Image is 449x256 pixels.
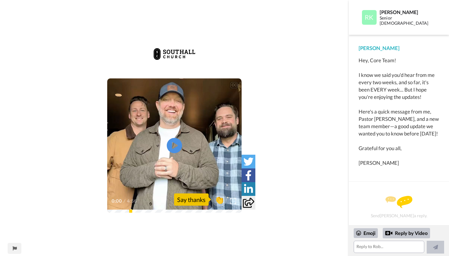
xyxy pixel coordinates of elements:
[212,193,227,207] button: 👏
[230,198,236,204] img: Full screen
[362,10,377,25] img: Profile Image
[153,42,196,66] img: da53c747-890d-4ee8-a87d-ed103e7d6501
[174,193,209,206] div: Say thanks
[127,197,137,205] span: 4:56
[359,57,439,167] div: Hey, Core Team! I know we said you'd hear from me every two weeks, and so far, it's been EVERY we...
[230,82,238,88] div: CC
[357,192,441,222] div: Send [PERSON_NAME] a reply.
[111,197,122,205] span: 0:00
[354,228,378,238] div: Emoji
[380,9,439,15] div: [PERSON_NAME]
[359,45,439,52] div: [PERSON_NAME]
[385,196,412,208] img: message.svg
[123,197,126,205] span: /
[380,16,439,26] div: Senior [DEMOGRAPHIC_DATA]
[212,195,227,204] span: 👏
[385,229,392,237] div: Reply by Video
[383,228,430,238] div: Reply by Video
